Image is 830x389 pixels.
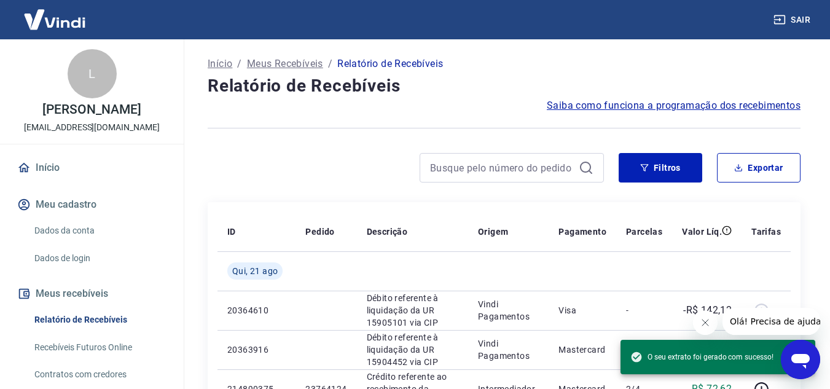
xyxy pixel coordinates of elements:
a: Dados da conta [29,218,169,243]
div: L [68,49,117,98]
p: 20364610 [227,304,286,316]
p: Parcelas [626,226,662,238]
span: Olá! Precisa de ajuda? [7,9,103,18]
p: -R$ 142,12 [683,303,732,318]
p: Vindi Pagamentos [478,337,539,362]
p: - [626,304,662,316]
p: / [237,57,241,71]
p: Pagamento [558,226,606,238]
img: Vindi [15,1,95,38]
iframe: Mensagem da empresa [722,308,820,335]
a: Início [15,154,169,181]
a: Saiba como funciona a programação dos recebimentos [547,98,801,113]
p: Visa [558,304,606,316]
p: Débito referente à liquidação da UR 15905101 via CIP [367,292,458,329]
p: Vindi Pagamentos [478,298,539,323]
iframe: Botão para abrir a janela de mensagens [781,340,820,379]
button: Sair [771,9,815,31]
p: Valor Líq. [682,226,722,238]
p: Débito referente à liquidação da UR 15904452 via CIP [367,331,458,368]
p: [EMAIL_ADDRESS][DOMAIN_NAME] [24,121,160,134]
a: Dados de login [29,246,169,271]
a: Relatório de Recebíveis [29,307,169,332]
p: ID [227,226,236,238]
span: O seu extrato foi gerado com sucesso! [630,351,773,363]
p: / [328,57,332,71]
a: Recebíveis Futuros Online [29,335,169,360]
h4: Relatório de Recebíveis [208,74,801,98]
a: Início [208,57,232,71]
input: Busque pelo número do pedido [430,159,574,177]
button: Meus recebíveis [15,280,169,307]
p: Tarifas [751,226,781,238]
a: Contratos com credores [29,362,169,387]
button: Exportar [717,153,801,183]
p: Pedido [305,226,334,238]
button: Meu cadastro [15,191,169,218]
iframe: Fechar mensagem [693,310,718,335]
p: [PERSON_NAME] [42,103,141,116]
span: Qui, 21 ago [232,265,278,277]
p: Mastercard [558,344,606,356]
p: Descrição [367,226,408,238]
p: 20363916 [227,344,286,356]
p: Origem [478,226,508,238]
button: Filtros [619,153,702,183]
p: Relatório de Recebíveis [337,57,443,71]
a: Meus Recebíveis [247,57,323,71]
